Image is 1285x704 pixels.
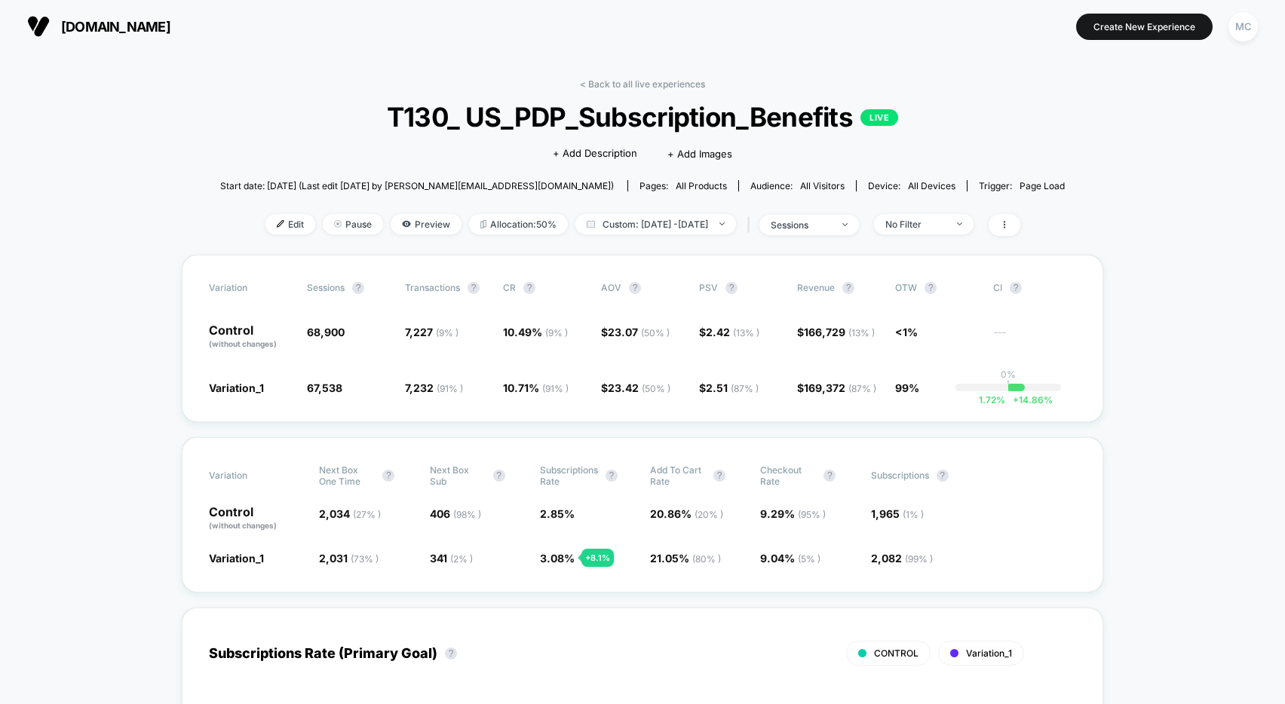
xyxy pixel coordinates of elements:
div: Audience: [750,180,845,191]
span: 2.51 [706,381,759,394]
span: Checkout Rate [760,464,816,487]
span: Sessions [307,282,345,293]
span: CONTROL [874,647,919,659]
span: $ [601,326,670,338]
img: rebalance [480,220,486,228]
span: Variation [209,282,292,294]
span: $ [797,381,876,394]
button: ? [842,282,854,294]
span: Next Box One Time [319,464,375,487]
span: + Add Images [667,148,732,160]
span: 14.86 % [1005,394,1053,406]
span: 1.72 % [979,394,1005,406]
span: all devices [908,180,955,191]
span: ( 27 % ) [353,509,381,520]
span: Add To Cart Rate [650,464,706,487]
div: No Filter [885,219,946,230]
span: Preview [391,214,462,234]
span: Variation_1 [966,647,1012,659]
button: ? [445,647,457,660]
span: 7,227 [405,326,458,338]
div: Pages: [639,180,727,191]
span: Transactions [405,282,460,293]
button: ? [352,282,364,294]
span: 9.29 % [760,507,826,520]
span: Next Box Sub [430,464,486,487]
span: ( 5 % ) [798,553,820,565]
span: OTW [895,282,978,294]
span: ( 9 % ) [436,327,458,338]
span: 169,372 [804,381,876,394]
span: 2.42 [706,326,759,338]
p: | [1007,380,1010,391]
span: 20.86 % [650,507,723,520]
span: PSV [699,282,718,293]
span: 2,031 [319,552,379,565]
button: ? [1010,282,1022,294]
span: 3.08 % [540,552,575,565]
span: (without changes) [209,521,277,530]
span: Allocation: 50% [469,214,568,234]
span: ( 73 % ) [351,553,379,565]
button: Create New Experience [1076,14,1213,40]
span: + Add Description [553,146,637,161]
span: Subscriptions Rate [540,464,598,487]
span: 9.04 % [760,552,820,565]
span: Start date: [DATE] (Last edit [DATE] by [PERSON_NAME][EMAIL_ADDRESS][DOMAIN_NAME]) [220,180,614,191]
span: ( 91 % ) [542,383,569,394]
p: Control [209,506,304,531]
span: Page Load [1020,180,1065,191]
div: MC [1228,12,1258,41]
span: ( 80 % ) [692,553,721,565]
button: ? [468,282,480,294]
a: < Back to all live experiences [580,78,705,90]
span: all products [676,180,727,191]
img: Visually logo [27,15,50,38]
span: All Visitors [800,180,845,191]
span: 2,082 [871,552,933,565]
span: ( 87 % ) [848,383,876,394]
span: + [1013,394,1019,406]
button: ? [937,470,949,482]
img: end [842,223,848,226]
span: Variation_1 [209,381,264,394]
span: ( 99 % ) [905,553,933,565]
img: end [957,222,962,225]
span: 68,900 [307,326,345,338]
span: ( 13 % ) [848,327,875,338]
span: | [744,214,759,236]
span: ( 98 % ) [453,509,481,520]
span: $ [601,381,670,394]
span: 2.85 % [540,507,575,520]
button: ? [606,470,618,482]
span: Pause [323,214,383,234]
span: ( 9 % ) [545,327,568,338]
span: 99% [895,381,919,394]
p: LIVE [860,109,898,126]
span: ( 50 % ) [641,327,670,338]
span: 10.49 % [503,326,568,338]
img: edit [277,220,284,228]
button: ? [523,282,535,294]
span: Device: [856,180,967,191]
span: T130_ US_PDP_Subscription_Benefits [262,101,1023,133]
span: --- [993,328,1076,350]
span: Subscriptions [871,470,929,481]
span: CI [993,282,1076,294]
button: ? [493,470,505,482]
span: 406 [430,507,481,520]
img: end [334,220,342,228]
p: Control [209,324,292,350]
button: ? [382,470,394,482]
span: 2,034 [319,507,381,520]
img: calendar [587,220,595,228]
button: ? [725,282,738,294]
span: ( 2 % ) [450,553,473,565]
span: ( 91 % ) [437,383,463,394]
span: ( 20 % ) [695,509,723,520]
span: Revenue [797,282,835,293]
button: MC [1224,11,1262,42]
div: sessions [771,219,831,231]
span: [DOMAIN_NAME] [61,19,170,35]
span: Variation [209,464,292,487]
